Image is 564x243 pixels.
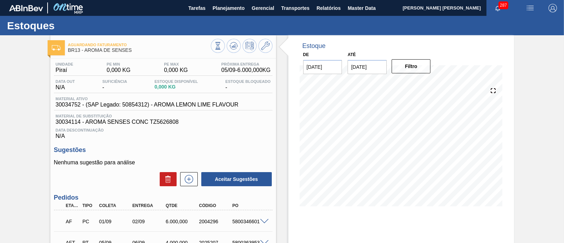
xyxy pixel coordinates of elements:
[392,59,431,73] button: Filtro
[302,42,326,50] div: Estoque
[54,194,272,201] h3: Pedidos
[81,203,98,208] div: Tipo
[221,67,271,73] span: 05/09 - 6.000,000 KG
[154,84,198,90] span: 0,000 KG
[97,219,134,224] div: 01/09/2025
[102,79,127,84] span: Suficiência
[131,203,167,208] div: Entrega
[486,3,509,13] button: Notificações
[64,203,81,208] div: Etapa
[107,62,131,66] span: PE MIN
[54,79,77,91] div: N/A
[303,52,309,57] label: De
[68,48,211,53] span: BR13 - AROMA DE SENSES
[56,102,239,108] span: 30034752 - (SAP Legado: 50854312) - AROMA LEMON LIME FLAVOUR
[56,62,73,66] span: Unidade
[54,159,272,166] p: Nenhuma sugestão para análise
[64,214,81,229] div: Aguardando Faturamento
[54,125,272,139] div: N/A
[317,4,341,12] span: Relatórios
[252,4,274,12] span: Gerencial
[348,60,387,74] input: dd/mm/yyyy
[221,62,271,66] span: Próxima Entrega
[198,171,272,187] div: Aceitar Sugestões
[213,4,245,12] span: Planejamento
[258,39,272,53] button: Ir ao Master Data / Geral
[56,114,271,118] span: Material de Substituição
[154,79,198,84] span: Estoque Disponível
[498,1,508,9] span: 287
[227,39,241,53] button: Atualizar Gráfico
[201,172,272,186] button: Aceitar Sugestões
[223,79,272,91] div: -
[164,62,188,66] span: PE MAX
[225,79,270,84] span: Estoque Bloqueado
[9,5,43,11] img: TNhmsLtSVTkK8tSr43FrP2fwEKptu5GPRR3wAAAABJRU5ErkJggg==
[81,219,98,224] div: Pedido de Compra
[188,4,206,12] span: Tarefas
[7,22,132,30] h1: Estoques
[56,97,239,101] span: Material ativo
[243,39,257,53] button: Programar Estoque
[156,172,177,186] div: Excluir Sugestões
[56,79,75,84] span: Data out
[526,4,534,12] img: userActions
[131,219,167,224] div: 02/09/2025
[164,67,188,73] span: 0,000 KG
[164,203,201,208] div: Qtde
[66,219,79,224] p: AF
[97,203,134,208] div: Coleta
[348,52,356,57] label: Até
[303,60,342,74] input: dd/mm/yyyy
[100,79,129,91] div: -
[68,43,211,47] span: Aguardando Faturamento
[211,39,225,53] button: Visão Geral dos Estoques
[56,128,271,132] span: Data Descontinuação
[281,4,309,12] span: Transportes
[197,219,234,224] div: 2004296
[54,146,272,154] h3: Sugestões
[56,119,271,125] span: 30034114 - AROMA SENSES CONC TZ5626808
[107,67,131,73] span: 0,000 KG
[197,203,234,208] div: Código
[231,203,267,208] div: PO
[231,219,267,224] div: 5800346601
[348,4,375,12] span: Master Data
[177,172,198,186] div: Nova sugestão
[548,4,557,12] img: Logout
[52,45,61,50] img: Ícone
[56,67,73,73] span: Piraí
[164,219,201,224] div: 6.000,000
